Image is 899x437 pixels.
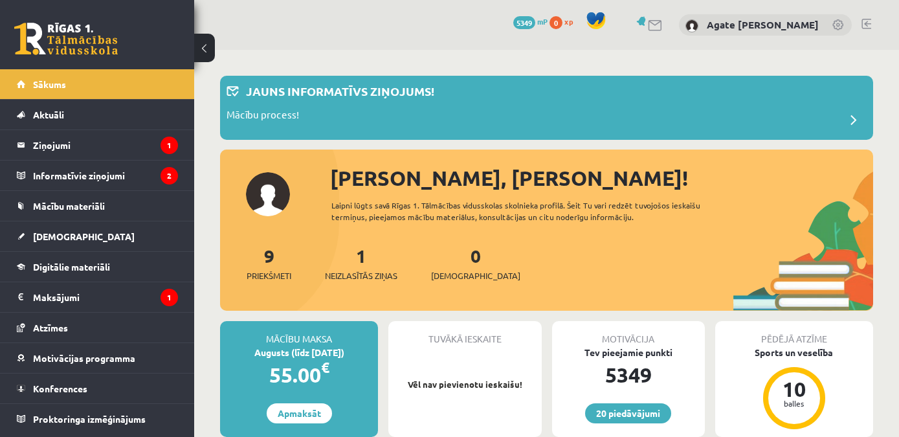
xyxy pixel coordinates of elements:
[325,244,397,282] a: 1Neizlasītās ziņas
[267,403,332,423] a: Apmaksāt
[775,379,814,399] div: 10
[17,100,178,129] a: Aktuāli
[33,261,110,273] span: Digitālie materiāli
[715,346,873,359] div: Sports un veselība
[564,16,573,27] span: xp
[33,383,87,394] span: Konferences
[395,378,535,391] p: Vēl nav pievienotu ieskaišu!
[17,221,178,251] a: [DEMOGRAPHIC_DATA]
[330,162,873,194] div: [PERSON_NAME], [PERSON_NAME]!
[321,358,329,377] span: €
[33,282,178,312] legend: Maksājumi
[513,16,535,29] span: 5349
[549,16,562,29] span: 0
[552,346,705,359] div: Tev pieejamie punkti
[33,130,178,160] legend: Ziņojumi
[33,200,105,212] span: Mācību materiāli
[17,374,178,403] a: Konferences
[17,282,178,312] a: Maksājumi1
[14,23,118,55] a: Rīgas 1. Tālmācības vidusskola
[220,346,378,359] div: Augusts (līdz [DATE])
[552,359,705,390] div: 5349
[33,413,146,425] span: Proktoringa izmēģinājums
[17,161,178,190] a: Informatīvie ziņojumi2
[161,137,178,154] i: 1
[227,107,299,126] p: Mācību process!
[17,191,178,221] a: Mācību materiāli
[17,404,178,434] a: Proktoringa izmēģinājums
[707,18,819,31] a: Agate [PERSON_NAME]
[17,130,178,160] a: Ziņojumi1
[388,321,541,346] div: Tuvākā ieskaite
[685,19,698,32] img: Agate Kate Strauta
[17,343,178,373] a: Motivācijas programma
[325,269,397,282] span: Neizlasītās ziņas
[331,199,723,223] div: Laipni lūgts savā Rīgas 1. Tālmācības vidusskolas skolnieka profilā. Šeit Tu vari redzēt tuvojošo...
[552,321,705,346] div: Motivācija
[513,16,548,27] a: 5349 mP
[549,16,579,27] a: 0 xp
[33,78,66,90] span: Sākums
[247,244,291,282] a: 9Priekšmeti
[715,321,873,346] div: Pēdējā atzīme
[33,161,178,190] legend: Informatīvie ziņojumi
[33,352,135,364] span: Motivācijas programma
[537,16,548,27] span: mP
[17,313,178,342] a: Atzīmes
[161,289,178,306] i: 1
[431,269,520,282] span: [DEMOGRAPHIC_DATA]
[775,399,814,407] div: balles
[161,167,178,185] i: 2
[17,69,178,99] a: Sākums
[17,252,178,282] a: Digitālie materiāli
[246,82,434,100] p: Jauns informatīvs ziņojums!
[247,269,291,282] span: Priekšmeti
[227,82,867,133] a: Jauns informatīvs ziņojums! Mācību process!
[585,403,671,423] a: 20 piedāvājumi
[33,322,68,333] span: Atzīmes
[220,359,378,390] div: 55.00
[33,230,135,242] span: [DEMOGRAPHIC_DATA]
[431,244,520,282] a: 0[DEMOGRAPHIC_DATA]
[220,321,378,346] div: Mācību maksa
[33,109,64,120] span: Aktuāli
[715,346,873,431] a: Sports un veselība 10 balles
